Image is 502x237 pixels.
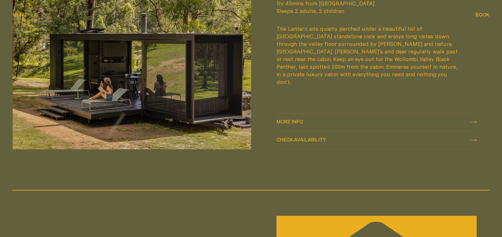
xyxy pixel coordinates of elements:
a: More info [276,113,477,131]
span: Menu [13,12,27,17]
div: The Lantern sits quietly perched under a beautiful hill of [GEOGRAPHIC_DATA] standstone rock and ... [276,25,459,86]
button: show menu [13,11,27,19]
span: More info [276,119,303,124]
button: show booking tray [475,11,489,19]
span: Sleeps 2 adults, 2 children [276,7,477,15]
span: Check availability [276,137,326,142]
button: check availability [276,131,477,149]
span: Book [475,12,489,17]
